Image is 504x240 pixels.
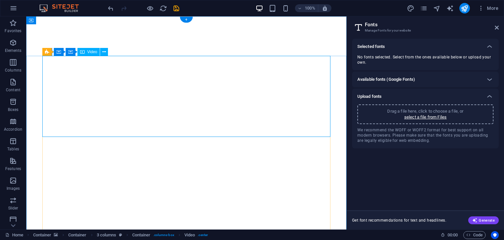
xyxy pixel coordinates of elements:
[459,3,470,13] button: publish
[172,4,180,12] button: save
[5,48,22,53] p: Elements
[107,5,115,12] i: Undo: Change video (Ctrl+Z)
[478,5,498,11] span: More
[357,43,385,51] h6: Selected fonts
[97,231,116,239] span: 3 columns
[448,231,458,239] span: 00 00
[159,5,167,12] i: Reload page
[463,231,486,239] button: Code
[5,166,21,171] p: Features
[357,55,493,65] span: No fonts selected. Select from the ones available below or upload your own.
[365,22,499,28] h2: Fonts
[8,107,19,112] p: Boxes
[461,5,468,12] i: Publish
[153,231,174,239] span: . columns-box
[119,233,122,237] i: This element is a customizable preset
[491,231,499,239] button: Usercentrics
[305,4,315,12] h6: 100%
[357,76,415,83] h6: Available fonts (Google Fonts)
[387,108,463,114] p: Drag a file here, click to choose a file, or
[407,5,414,12] i: Design (Ctrl+Alt+Y)
[5,28,21,33] p: Favorites
[38,4,87,12] img: Editor Logo
[433,5,441,12] i: Navigator
[7,146,19,152] p: Tables
[420,4,428,12] button: pages
[352,89,499,104] div: Upload fonts
[446,4,454,12] button: text_generator
[357,127,493,143] span: We recommend the WOFF or WOFF2 format for best support on all modern browsers. Please make sure t...
[107,4,115,12] button: undo
[441,231,458,239] h6: Session time
[433,4,441,12] button: navigator
[407,4,415,12] button: design
[68,231,87,239] span: Click to select. Double-click to edit
[420,5,428,12] i: Pages (Ctrl+Alt+S)
[198,231,208,239] span: . center
[352,72,499,87] div: Available fonts (Google Fonts)
[466,231,483,239] span: Code
[54,233,58,237] i: This element contains a background
[295,4,318,12] button: 100%
[472,218,495,223] span: Generate
[352,39,499,55] div: Selected fonts
[33,231,208,239] nav: breadcrumb
[159,4,167,12] button: reload
[452,232,453,237] span: :
[446,5,454,12] i: AI Writer
[7,186,20,191] p: Images
[132,231,151,239] span: Click to select. Double-click to edit
[5,68,21,73] p: Columns
[404,114,447,120] p: select a file from Files
[180,17,193,23] div: +
[184,231,195,239] span: Click to select. Double-click to edit
[8,206,18,211] p: Slider
[468,216,499,224] button: Generate
[33,231,52,239] span: Container
[6,87,20,93] p: Content
[475,3,501,13] button: More
[87,50,97,54] span: Video
[5,231,23,239] a: Click to cancel selection. Double-click to open Pages
[365,28,486,33] h3: Manage Fonts for your website
[322,5,328,11] i: On resize automatically adjust zoom level to fit chosen device.
[352,218,446,223] span: Get font recommendations for text and headlines.
[357,93,382,100] h6: Upload fonts
[4,127,22,132] p: Accordion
